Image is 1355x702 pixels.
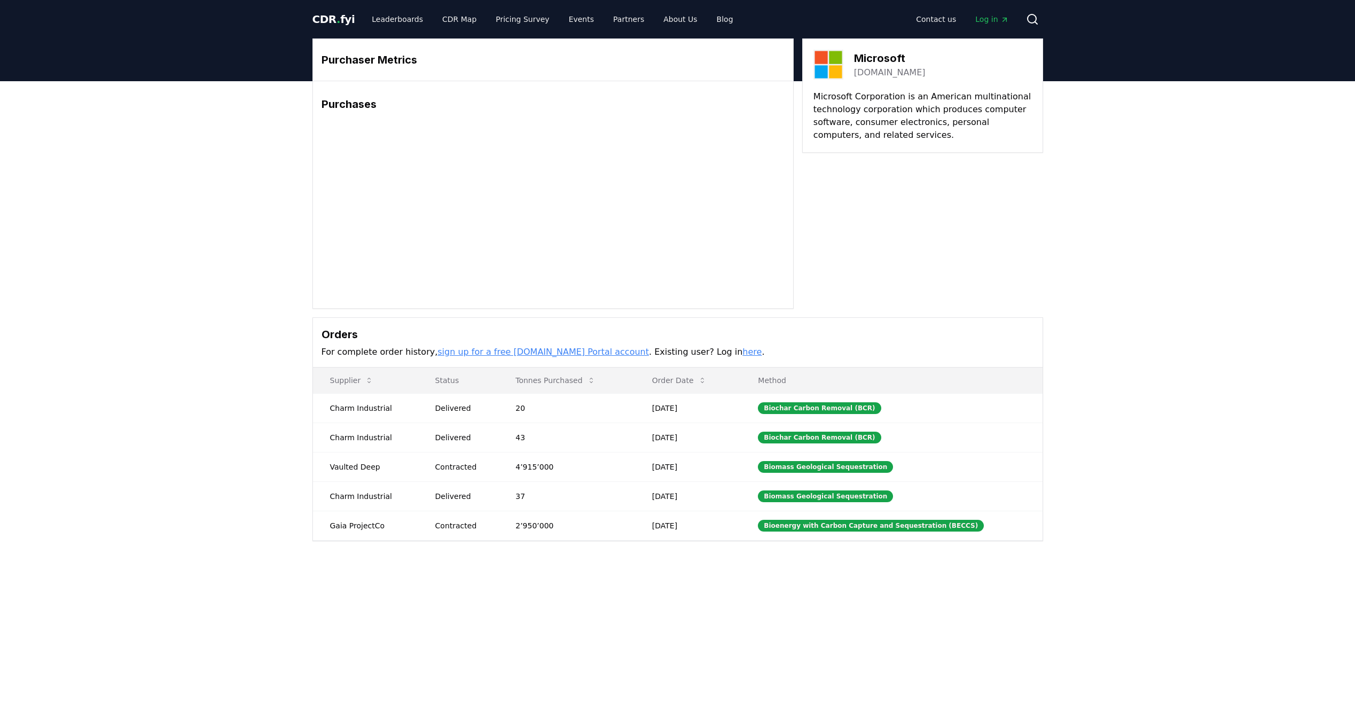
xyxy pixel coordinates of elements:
nav: Main [907,10,1017,29]
span: CDR fyi [312,13,355,26]
a: Pricing Survey [487,10,558,29]
a: Events [560,10,602,29]
span: . [336,13,340,26]
a: Contact us [907,10,965,29]
td: 4’915’000 [498,452,635,481]
div: Biomass Geological Sequestration [758,461,893,473]
button: Tonnes Purchased [507,370,604,391]
div: Contracted [435,520,490,531]
a: Log in [967,10,1017,29]
div: Delivered [435,403,490,414]
div: Bioenergy with Carbon Capture and Sequestration (BECCS) [758,520,984,532]
a: sign up for a free [DOMAIN_NAME] Portal account [437,347,649,357]
div: Biochar Carbon Removal (BCR) [758,432,881,443]
div: Delivered [435,491,490,502]
td: [DATE] [635,393,741,423]
a: Blog [708,10,742,29]
td: [DATE] [635,481,741,511]
a: Leaderboards [363,10,432,29]
p: Method [749,375,1033,386]
button: Supplier [322,370,382,391]
td: 20 [498,393,635,423]
a: here [742,347,762,357]
h3: Purchases [322,96,785,112]
div: Contracted [435,462,490,472]
td: 2’950’000 [498,511,635,540]
td: Gaia ProjectCo [313,511,418,540]
td: [DATE] [635,423,741,452]
a: [DOMAIN_NAME] [854,66,926,79]
td: 43 [498,423,635,452]
td: [DATE] [635,452,741,481]
nav: Main [363,10,741,29]
td: Charm Industrial [313,393,418,423]
td: Vaulted Deep [313,452,418,481]
a: About Us [655,10,706,29]
p: Microsoft Corporation is an American multinational technology corporation which produces computer... [813,90,1032,142]
td: [DATE] [635,511,741,540]
p: Status [427,375,490,386]
span: Log in [975,14,1008,25]
h3: Orders [322,326,1034,342]
p: For complete order history, . Existing user? Log in . [322,346,1034,358]
td: Charm Industrial [313,481,418,511]
td: Charm Industrial [313,423,418,452]
img: Microsoft-logo [813,50,843,80]
a: Partners [605,10,653,29]
div: Biochar Carbon Removal (BCR) [758,402,881,414]
div: Delivered [435,432,490,443]
a: CDR Map [434,10,485,29]
div: Biomass Geological Sequestration [758,490,893,502]
a: CDR.fyi [312,12,355,27]
button: Order Date [644,370,715,391]
h3: Microsoft [854,50,926,66]
h3: Purchaser Metrics [322,52,785,68]
td: 37 [498,481,635,511]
